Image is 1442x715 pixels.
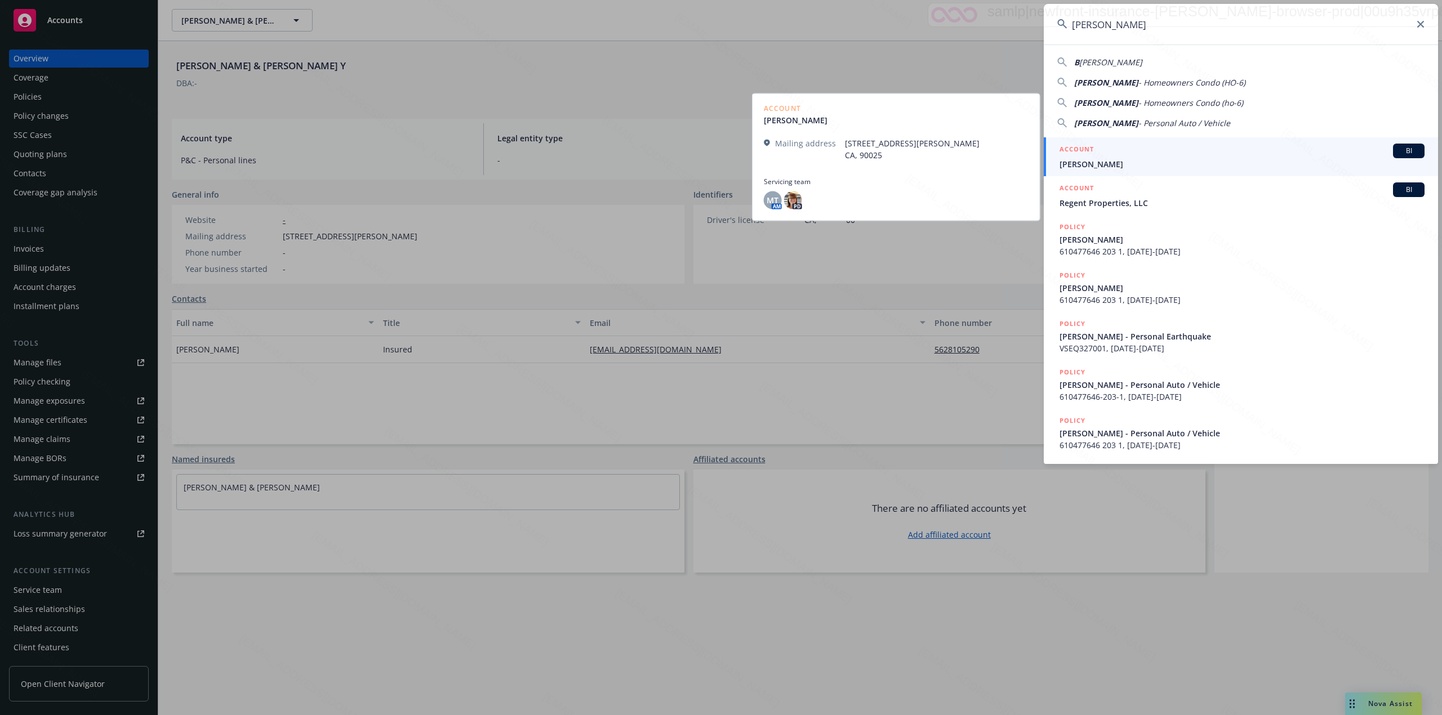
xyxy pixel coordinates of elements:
h5: POLICY [1060,221,1085,233]
h5: ACCOUNT [1060,144,1094,157]
h5: POLICY [1060,270,1085,281]
a: ACCOUNTBIRegent Properties, LLC [1044,176,1438,215]
span: [PERSON_NAME] [1060,234,1425,245]
span: BI [1398,185,1420,195]
span: [PERSON_NAME] - Personal Earthquake [1060,330,1425,342]
span: [PERSON_NAME] [1060,158,1425,170]
span: - Personal Auto / Vehicle [1138,118,1230,128]
h5: POLICY [1060,318,1085,329]
span: [PERSON_NAME] - Personal Auto / Vehicle [1060,379,1425,391]
a: POLICY[PERSON_NAME] - Personal Auto / Vehicle610477646-203-1, [DATE]-[DATE] [1044,360,1438,409]
span: 610477646 203 1, [DATE]-[DATE] [1060,439,1425,451]
a: POLICY[PERSON_NAME] - Personal Auto / Vehicle610477646 203 1, [DATE]-[DATE] [1044,409,1438,457]
span: [PERSON_NAME] [1074,97,1138,108]
span: - Homeowners Condo (HO-6) [1138,77,1245,88]
span: [PERSON_NAME] [1074,77,1138,88]
span: 610477646 203 1, [DATE]-[DATE] [1060,294,1425,306]
span: VSEQ327001, [DATE]-[DATE] [1060,342,1425,354]
a: ACCOUNTBI[PERSON_NAME] [1044,137,1438,176]
span: Regent Properties, LLC [1060,197,1425,209]
span: [PERSON_NAME] [1060,282,1425,294]
span: - Homeowners Condo (ho-6) [1138,97,1243,108]
input: Search... [1044,4,1438,44]
span: [PERSON_NAME] - Personal Auto / Vehicle [1060,427,1425,439]
span: [PERSON_NAME] [1079,57,1142,68]
a: POLICY[PERSON_NAME] - Personal EarthquakeVSEQ327001, [DATE]-[DATE] [1044,312,1438,360]
span: 610477646 203 1, [DATE]-[DATE] [1060,245,1425,257]
span: B [1074,57,1079,68]
span: [PERSON_NAME] [1074,118,1138,128]
h5: POLICY [1060,367,1085,378]
span: BI [1398,146,1420,156]
a: POLICY[PERSON_NAME]610477646 203 1, [DATE]-[DATE] [1044,215,1438,263]
a: POLICY[PERSON_NAME]610477646 203 1, [DATE]-[DATE] [1044,263,1438,312]
span: 610477646-203-1, [DATE]-[DATE] [1060,391,1425,403]
h5: ACCOUNT [1060,182,1094,196]
h5: POLICY [1060,415,1085,426]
